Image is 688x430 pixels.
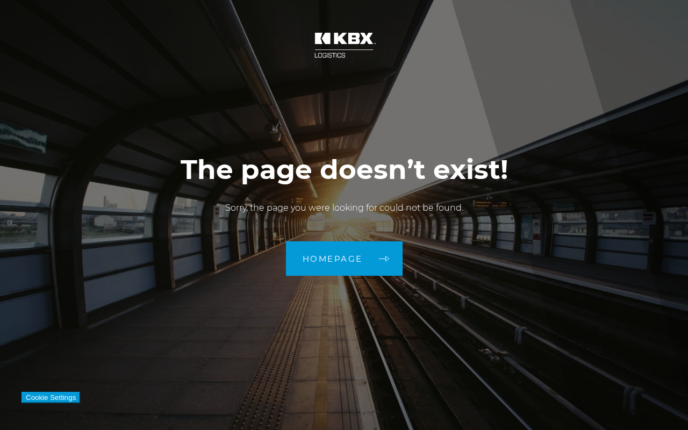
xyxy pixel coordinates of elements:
[181,154,508,185] h1: The page doesn’t exist!
[21,392,80,403] button: Cookie Settings
[303,255,363,263] span: Homepage
[304,21,384,69] img: kbx logo
[181,202,508,214] p: Sorry, the page you were looking for could not be found.
[634,378,688,430] iframe: Chat Widget
[286,241,403,276] a: Homepage arrow arrow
